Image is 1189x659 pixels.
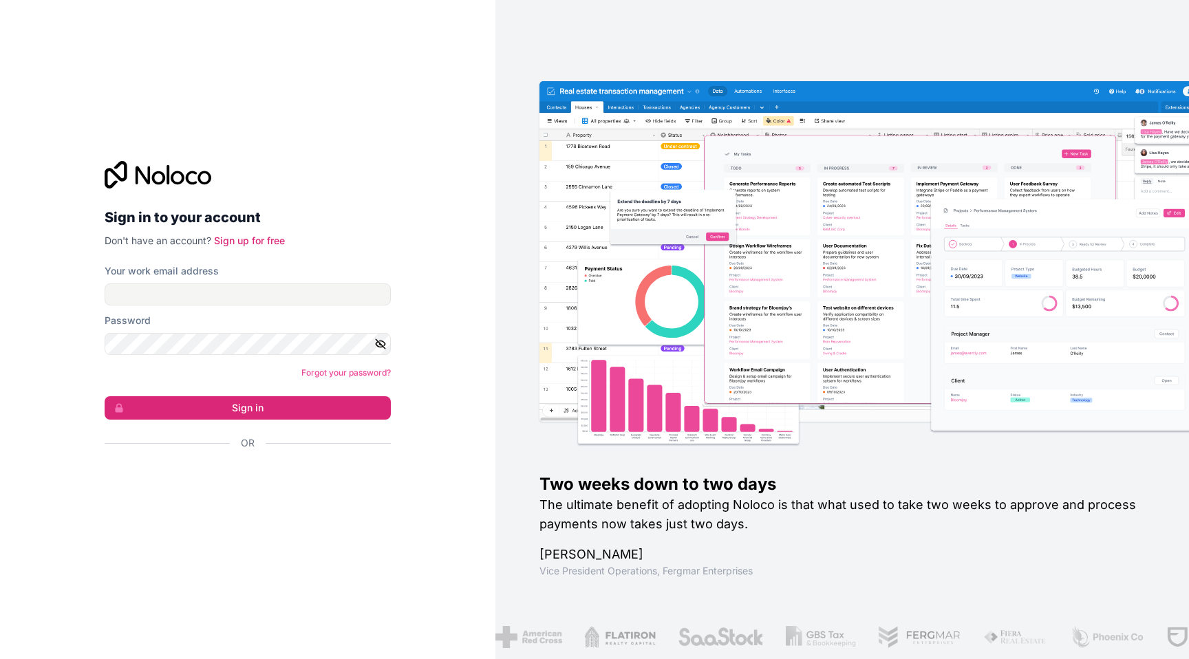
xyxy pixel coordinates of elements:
[539,495,1145,534] h2: The ultimate benefit of adopting Noloco is that what used to take two weeks to approve and proces...
[539,545,1145,564] h1: [PERSON_NAME]
[98,465,387,495] iframe: Sign in with Google Button
[105,235,211,246] span: Don't have an account?
[241,436,255,450] span: Or
[539,564,1145,578] h1: Vice President Operations , Fergmar Enterprises
[105,205,391,230] h2: Sign in to your account
[105,333,391,355] input: Password
[301,367,391,378] a: Forgot your password?
[214,235,285,246] a: Sign up for free
[105,264,219,278] label: Your work email address
[105,314,151,327] label: Password
[675,626,762,648] img: /assets/saastock-C6Zbiodz.png
[105,283,391,305] input: Email address
[981,626,1046,648] img: /assets/fiera-fwj2N5v4.png
[783,626,853,648] img: /assets/gbstax-C-GtDUiK.png
[1067,626,1142,648] img: /assets/phoenix-BREaitsQ.png
[875,626,959,648] img: /assets/fergmar-CudnrXN5.png
[539,473,1145,495] h1: Two weeks down to two days
[581,626,653,648] img: /assets/flatiron-C8eUkumj.png
[493,626,559,648] img: /assets/american-red-cross-BAupjrZR.png
[105,396,391,420] button: Sign in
